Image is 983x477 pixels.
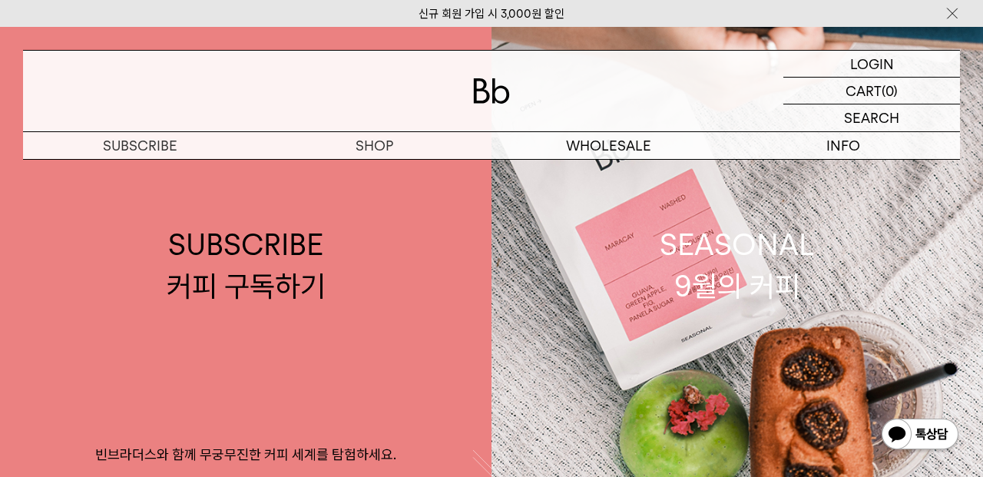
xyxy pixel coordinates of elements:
[783,78,960,104] a: CART (0)
[880,417,960,454] img: 카카오톡 채널 1:1 채팅 버튼
[844,104,899,131] p: SEARCH
[419,7,564,21] a: 신규 회원 가입 시 3,000원 할인
[167,224,326,306] div: SUBSCRIBE 커피 구독하기
[660,224,815,306] div: SEASONAL 9월의 커피
[783,51,960,78] a: LOGIN
[257,132,491,159] a: SHOP
[850,51,894,77] p: LOGIN
[473,78,510,104] img: 로고
[726,132,960,159] p: INFO
[491,132,726,159] p: WHOLESALE
[846,78,882,104] p: CART
[23,132,257,159] a: SUBSCRIBE
[882,78,898,104] p: (0)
